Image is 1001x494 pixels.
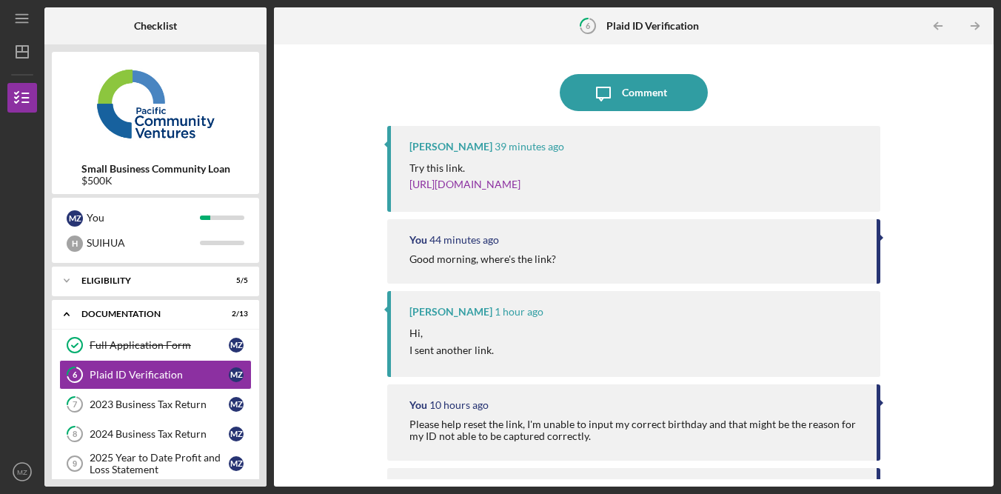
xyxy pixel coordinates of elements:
[409,325,494,341] p: Hi,
[409,253,556,265] div: Good morning, where's the link?
[495,141,564,153] time: 2025-09-15 17:43
[59,449,252,478] a: 92025 Year to Date Profit and Loss StatementMZ
[73,430,77,439] tspan: 8
[229,427,244,441] div: M Z
[409,160,520,176] p: Try this link.
[90,398,229,410] div: 2023 Business Tax Return
[59,390,252,419] a: 72023 Business Tax ReturnMZ
[59,330,252,360] a: Full Application FormMZ
[87,230,200,256] div: SUIHUA
[67,210,83,227] div: M Z
[229,456,244,471] div: M Z
[81,163,230,175] b: Small Business Community Loan
[52,59,259,148] img: Product logo
[622,74,667,111] div: Comment
[409,234,427,246] div: You
[59,419,252,449] a: 82024 Business Tax ReturnMZ
[429,399,489,411] time: 2025-09-15 07:15
[409,178,520,190] a: [URL][DOMAIN_NAME]
[560,74,708,111] button: Comment
[134,20,177,32] b: Checklist
[90,339,229,351] div: Full Application Form
[17,468,27,476] text: MZ
[87,205,200,230] div: You
[90,452,229,475] div: 2025 Year to Date Profit and Loss Statement
[409,306,492,318] div: [PERSON_NAME]
[73,370,78,380] tspan: 6
[495,306,543,318] time: 2025-09-15 16:55
[90,369,229,381] div: Plaid ID Verification
[81,310,211,318] div: Documentation
[229,338,244,353] div: M Z
[586,21,591,30] tspan: 6
[409,141,492,153] div: [PERSON_NAME]
[7,457,37,487] button: MZ
[229,397,244,412] div: M Z
[81,175,230,187] div: $500K
[73,400,78,410] tspan: 7
[606,20,699,32] b: Plaid ID Verification
[221,276,248,285] div: 5 / 5
[221,310,248,318] div: 2 / 13
[81,276,211,285] div: Eligibility
[67,236,83,252] div: H
[73,459,77,468] tspan: 9
[409,342,494,358] p: I sent another link.
[90,428,229,440] div: 2024 Business Tax Return
[409,418,862,442] div: Please help reset the link, I'm unable to input my correct birthday and that might be the reason ...
[429,234,499,246] time: 2025-09-15 17:37
[229,367,244,382] div: M Z
[409,399,427,411] div: You
[59,360,252,390] a: 6Plaid ID VerificationMZ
